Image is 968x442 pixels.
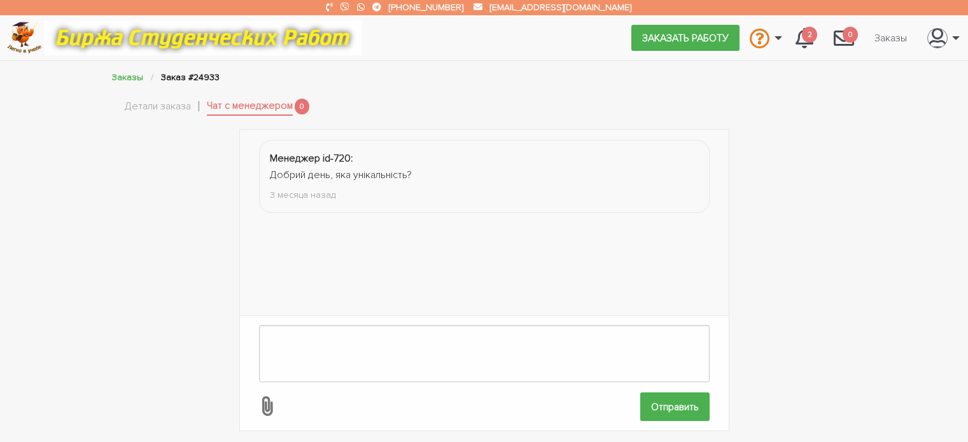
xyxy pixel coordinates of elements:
[490,2,631,13] a: [EMAIL_ADDRESS][DOMAIN_NAME]
[7,22,42,54] img: logo-c4363faeb99b52c628a42810ed6dfb4293a56d4e4775eb116515dfe7f33672af.png
[207,98,293,116] a: Чат с менеджером
[864,25,917,50] a: Заказы
[270,167,699,184] div: Добрий день, яка унікальність?
[44,20,362,55] img: motto-12e01f5a76059d5f6a28199ef077b1f78e012cfde436ab5cf1d4517935686d32.gif
[295,99,310,114] span: 0
[161,70,220,85] li: Заказ #24933
[631,25,740,50] a: Заказать работу
[802,27,817,43] span: 2
[112,72,143,83] a: Заказы
[270,152,353,165] strong: Менеджер id-720:
[843,27,858,43] span: 0
[125,99,191,115] a: Детали заказа
[389,2,463,13] a: [PHONE_NUMBER]
[270,188,699,202] div: 3 месяца назад
[824,20,864,55] a: 0
[785,20,824,55] a: 2
[640,392,710,421] input: Отправить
